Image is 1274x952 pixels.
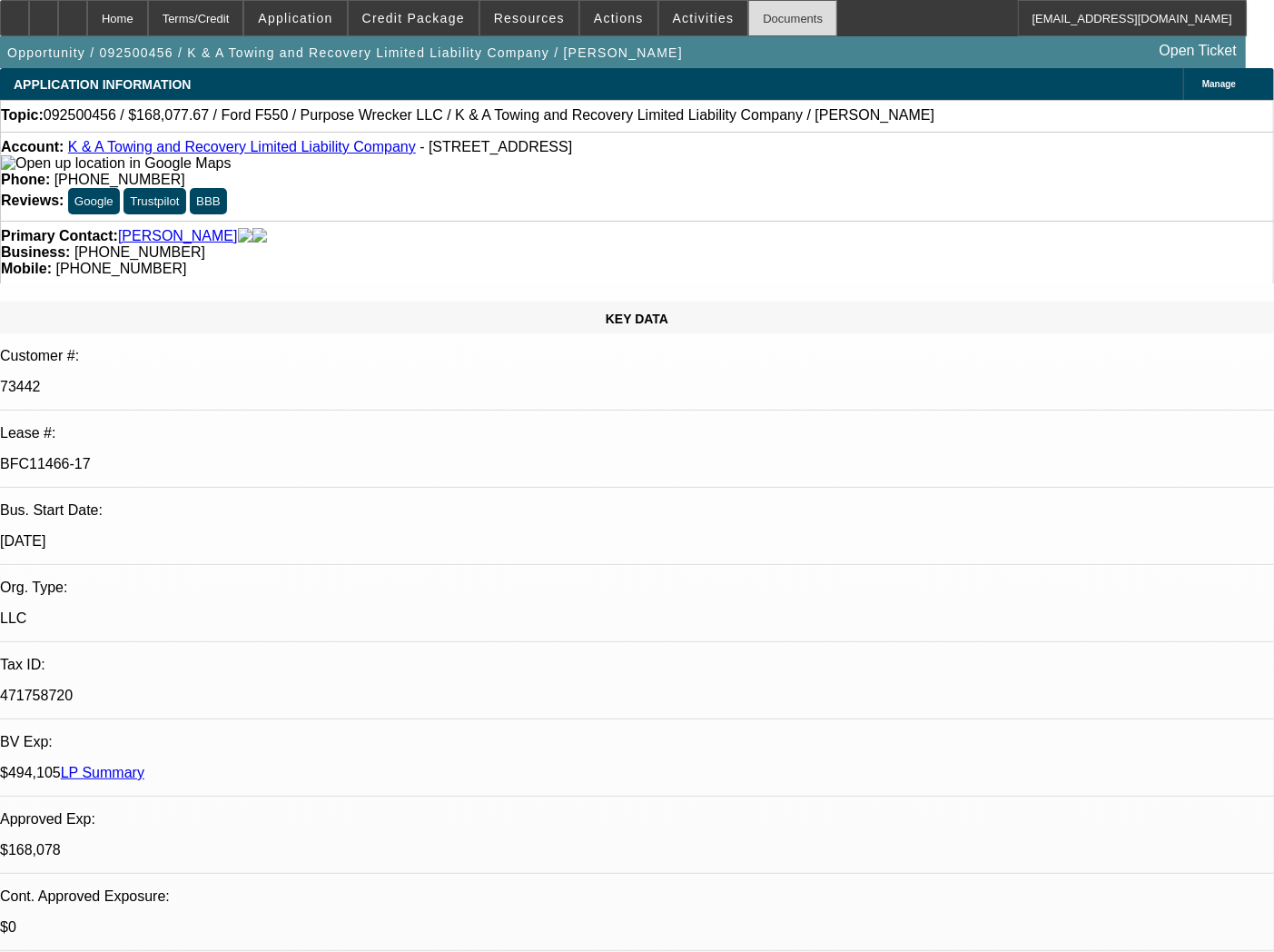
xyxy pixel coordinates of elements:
[1,107,44,124] strong: Topic:
[68,188,120,214] button: Google
[1,261,52,276] strong: Mobile:
[244,1,346,35] button: Application
[1202,79,1236,89] span: Manage
[494,11,565,25] span: Resources
[362,11,465,25] span: Credit Package
[480,1,578,35] button: Resources
[420,139,572,154] span: - [STREET_ADDRESS]
[1,193,64,208] strong: Reviews:
[1,139,64,154] strong: Account:
[673,11,735,25] span: Activities
[1,155,231,171] a: View Google Maps
[349,1,479,35] button: Credit Package
[1,155,231,172] img: Open up location in Google Maps
[594,11,644,25] span: Actions
[659,1,748,35] button: Activities
[118,228,238,244] a: [PERSON_NAME]
[580,1,657,35] button: Actions
[606,312,668,326] span: KEY DATA
[190,188,227,214] button: BBB
[1,172,50,187] strong: Phone:
[55,261,186,276] span: [PHONE_NUMBER]
[74,244,205,260] span: [PHONE_NUMBER]
[1,228,118,244] strong: Primary Contact:
[1,244,70,260] strong: Business:
[44,107,934,124] span: 092500456 / $168,077.67 / Ford F550 / Purpose Wrecker LLC / K & A Towing and Recovery Limited Lia...
[258,11,332,25] span: Application
[123,188,185,214] button: Trustpilot
[68,139,416,154] a: K & A Towing and Recovery Limited Liability Company
[7,45,683,60] span: Opportunity / 092500456 / K & A Towing and Recovery Limited Liability Company / [PERSON_NAME]
[54,172,185,187] span: [PHONE_NUMBER]
[14,77,191,92] span: APPLICATION INFORMATION
[238,228,252,244] img: facebook-icon.png
[61,765,144,780] a: LP Summary
[252,228,267,244] img: linkedin-icon.png
[1152,35,1244,66] a: Open Ticket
